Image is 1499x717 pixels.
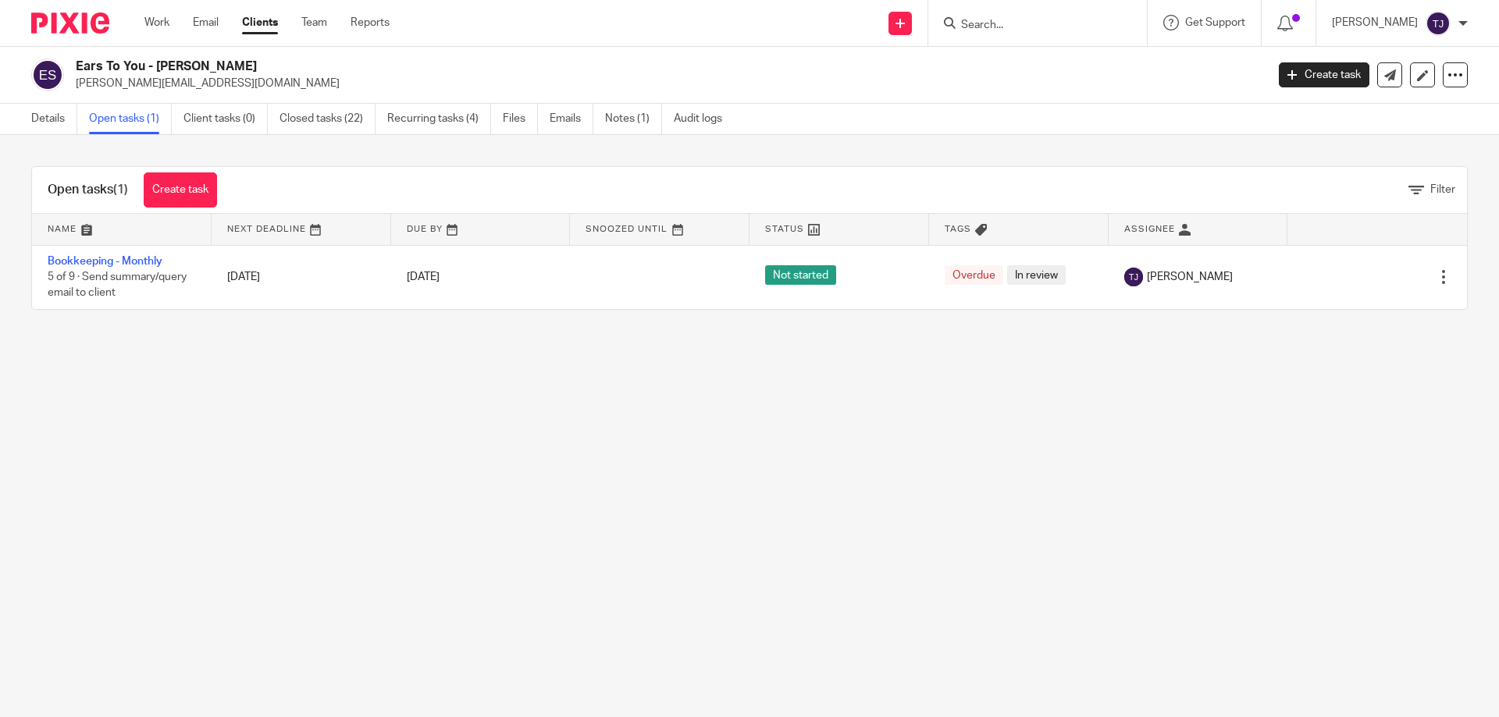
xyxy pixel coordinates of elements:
[31,59,64,91] img: svg%3E
[183,104,268,134] a: Client tasks (0)
[765,265,836,285] span: Not started
[212,245,391,309] td: [DATE]
[48,272,187,299] span: 5 of 9 · Send summary/query email to client
[351,15,390,30] a: Reports
[387,104,491,134] a: Recurring tasks (4)
[1332,15,1418,30] p: [PERSON_NAME]
[48,256,162,267] a: Bookkeeping - Monthly
[1007,265,1066,285] span: In review
[674,104,734,134] a: Audit logs
[242,15,278,30] a: Clients
[280,104,376,134] a: Closed tasks (22)
[76,76,1255,91] p: [PERSON_NAME][EMAIL_ADDRESS][DOMAIN_NAME]
[586,225,668,233] span: Snoozed Until
[1124,268,1143,286] img: svg%3E
[550,104,593,134] a: Emails
[1426,11,1451,36] img: svg%3E
[113,183,128,196] span: (1)
[1430,184,1455,195] span: Filter
[503,104,538,134] a: Files
[76,59,1020,75] h2: Ears To You - [PERSON_NAME]
[945,265,1003,285] span: Overdue
[605,104,662,134] a: Notes (1)
[945,225,971,233] span: Tags
[960,19,1100,33] input: Search
[1279,62,1369,87] a: Create task
[1185,17,1245,28] span: Get Support
[31,104,77,134] a: Details
[1147,269,1233,285] span: [PERSON_NAME]
[407,272,440,282] span: [DATE]
[48,182,128,198] h1: Open tasks
[193,15,219,30] a: Email
[144,172,217,208] a: Create task
[89,104,172,134] a: Open tasks (1)
[31,12,109,34] img: Pixie
[765,225,804,233] span: Status
[301,15,327,30] a: Team
[144,15,169,30] a: Work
